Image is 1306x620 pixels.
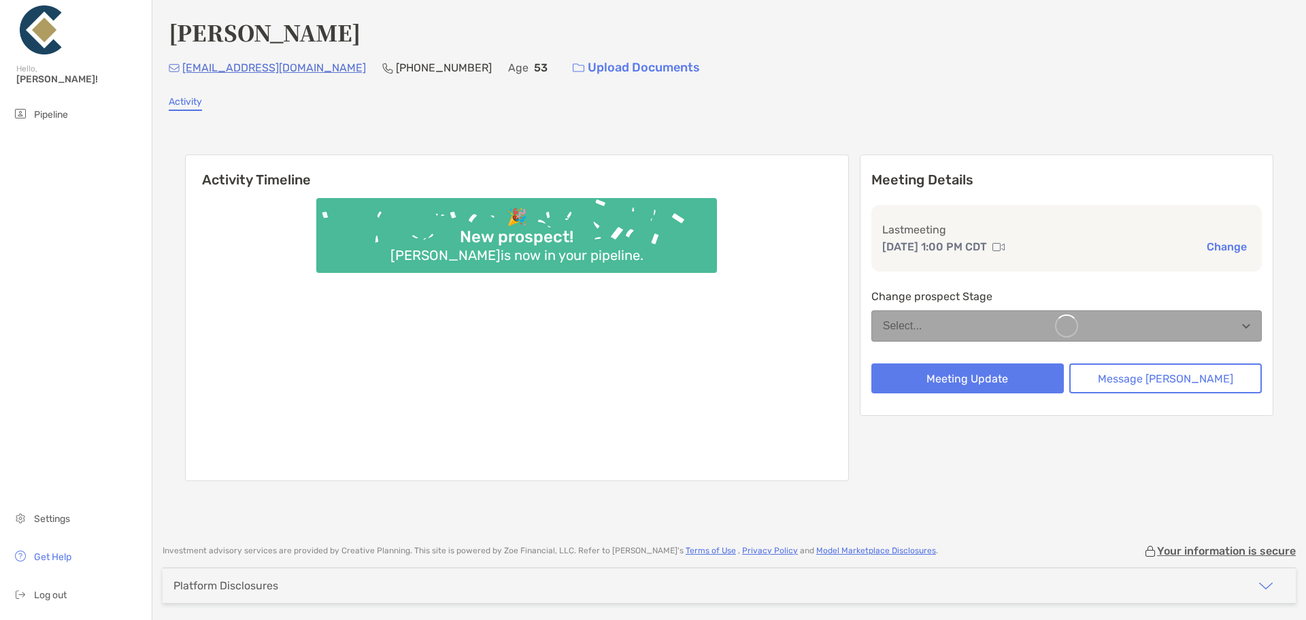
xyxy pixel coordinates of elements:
[382,63,393,74] img: Phone Icon
[742,546,798,555] a: Privacy Policy
[34,109,68,120] span: Pipeline
[508,59,529,76] p: Age
[1258,578,1274,594] img: icon arrow
[686,546,736,555] a: Terms of Use
[1157,544,1296,557] p: Your information is secure
[882,221,1251,238] p: Last meeting
[12,548,29,564] img: get-help icon
[12,105,29,122] img: pipeline icon
[816,546,936,555] a: Model Marketplace Disclosures
[534,59,548,76] p: 53
[16,74,144,85] span: [PERSON_NAME]!
[501,208,533,227] div: 🎉
[564,53,709,82] a: Upload Documents
[992,242,1005,252] img: communication type
[573,63,584,73] img: button icon
[454,227,579,247] div: New prospect!
[12,586,29,602] img: logout icon
[34,513,70,525] span: Settings
[12,510,29,526] img: settings icon
[169,16,361,48] h4: [PERSON_NAME]
[882,238,987,255] p: [DATE] 1:00 PM CDT
[163,546,938,556] p: Investment advisory services are provided by Creative Planning . This site is powered by Zoe Fina...
[16,5,65,54] img: Zoe Logo
[186,155,848,188] h6: Activity Timeline
[871,172,1262,189] p: Meeting Details
[1203,240,1251,254] button: Change
[871,288,1262,305] p: Change prospect Stage
[396,59,492,76] p: [PHONE_NUMBER]
[34,589,67,601] span: Log out
[871,363,1064,393] button: Meeting Update
[169,96,202,111] a: Activity
[1069,363,1262,393] button: Message [PERSON_NAME]
[169,64,180,72] img: Email Icon
[34,551,71,563] span: Get Help
[173,579,278,592] div: Platform Disclosures
[182,59,366,76] p: [EMAIL_ADDRESS][DOMAIN_NAME]
[385,247,649,263] div: [PERSON_NAME] is now in your pipeline.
